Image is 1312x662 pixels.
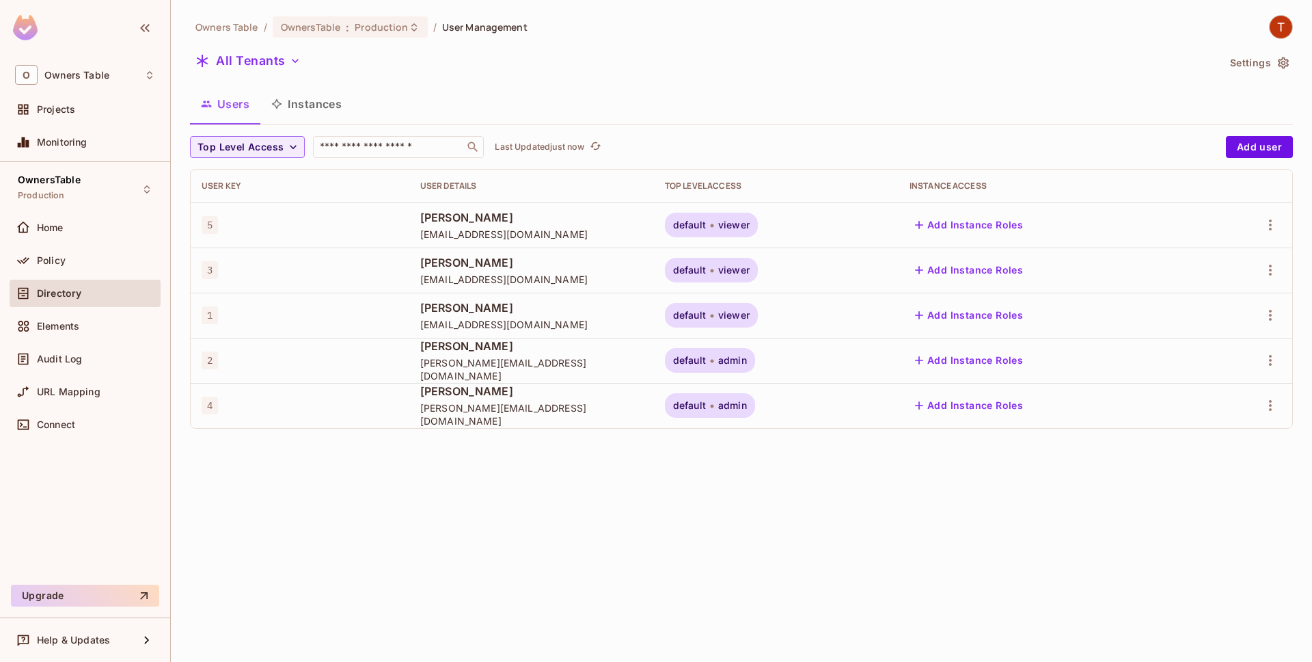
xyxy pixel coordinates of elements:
[420,300,643,315] span: [PERSON_NAME]
[202,306,218,324] span: 1
[673,310,706,321] span: default
[202,216,218,234] span: 5
[420,401,643,427] span: [PERSON_NAME][EMAIL_ADDRESS][DOMAIN_NAME]
[910,395,1028,416] button: Add Instance Roles
[673,400,706,411] span: default
[190,136,305,158] button: Top Level Access
[37,222,64,233] span: Home
[587,139,603,155] button: refresh
[37,419,75,430] span: Connect
[1270,16,1292,38] img: TableSteaks Development
[910,349,1028,371] button: Add Instance Roles
[433,21,437,34] li: /
[281,21,340,34] span: OwnersTable
[202,261,218,279] span: 3
[673,265,706,276] span: default
[345,22,350,33] span: :
[718,400,747,411] span: admin
[718,355,747,366] span: admin
[1226,136,1293,158] button: Add user
[44,70,109,81] span: Workspace: Owners Table
[420,273,643,286] span: [EMAIL_ADDRESS][DOMAIN_NAME]
[195,21,258,34] span: the active workspace
[1225,52,1293,74] button: Settings
[15,65,38,85] span: O
[13,15,38,40] img: SReyMgAAAABJRU5ErkJggg==
[420,210,643,225] span: [PERSON_NAME]
[665,181,888,191] div: Top Level Access
[197,139,284,156] span: Top Level Access
[202,181,398,191] div: User Key
[355,21,408,34] span: Production
[37,635,110,646] span: Help & Updates
[420,228,643,241] span: [EMAIL_ADDRESS][DOMAIN_NAME]
[37,137,87,148] span: Monitoring
[420,339,643,354] span: [PERSON_NAME]
[442,21,528,34] span: User Management
[910,214,1028,236] button: Add Instance Roles
[190,50,306,72] button: All Tenants
[718,310,750,321] span: viewer
[37,104,75,115] span: Projects
[495,142,584,153] p: Last Updated just now
[420,356,643,382] span: [PERSON_NAME][EMAIL_ADDRESS][DOMAIN_NAME]
[718,220,750,230] span: viewer
[264,21,267,34] li: /
[420,255,643,270] span: [PERSON_NAME]
[420,318,643,331] span: [EMAIL_ADDRESS][DOMAIN_NAME]
[910,181,1188,191] div: Instance Access
[420,384,643,399] span: [PERSON_NAME]
[202,352,218,369] span: 2
[37,354,82,365] span: Audit Log
[37,288,81,299] span: Directory
[910,304,1028,326] button: Add Instance Roles
[260,87,353,121] button: Instances
[37,255,66,266] span: Policy
[18,174,81,185] span: OwnersTable
[718,265,750,276] span: viewer
[590,140,601,154] span: refresh
[18,190,65,201] span: Production
[673,220,706,230] span: default
[584,139,603,155] span: Click to refresh data
[190,87,260,121] button: Users
[11,585,159,607] button: Upgrade
[420,181,643,191] div: User Details
[37,321,79,332] span: Elements
[673,355,706,366] span: default
[202,397,218,414] span: 4
[37,386,100,397] span: URL Mapping
[910,259,1028,281] button: Add Instance Roles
